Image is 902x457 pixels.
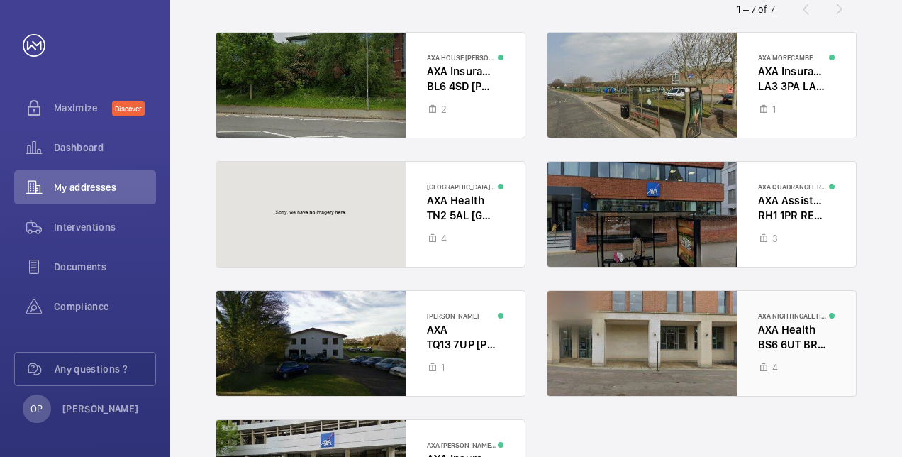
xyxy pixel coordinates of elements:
[737,2,775,16] div: 1 – 7 of 7
[54,260,156,274] span: Documents
[54,101,112,115] span: Maximize
[54,220,156,234] span: Interventions
[62,402,139,416] p: [PERSON_NAME]
[55,362,155,376] span: Any questions ?
[30,402,43,416] p: OP
[112,101,145,116] span: Discover
[54,180,156,194] span: My addresses
[54,141,156,155] span: Dashboard
[54,299,156,314] span: Compliance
